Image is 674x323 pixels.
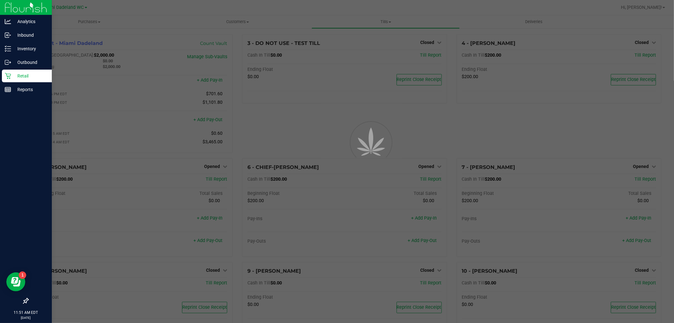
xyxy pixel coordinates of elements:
p: Reports [11,86,49,93]
inline-svg: Outbound [5,59,11,65]
inline-svg: Analytics [5,18,11,25]
inline-svg: Reports [5,86,11,93]
inline-svg: Retail [5,73,11,79]
p: Inventory [11,45,49,53]
iframe: Resource center unread badge [19,271,26,279]
inline-svg: Inventory [5,46,11,52]
p: Outbound [11,59,49,66]
iframe: Resource center [6,272,25,291]
p: Retail [11,72,49,80]
inline-svg: Inbound [5,32,11,38]
p: 11:51 AM EDT [3,310,49,315]
p: Analytics [11,18,49,25]
p: [DATE] [3,315,49,320]
p: Inbound [11,31,49,39]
